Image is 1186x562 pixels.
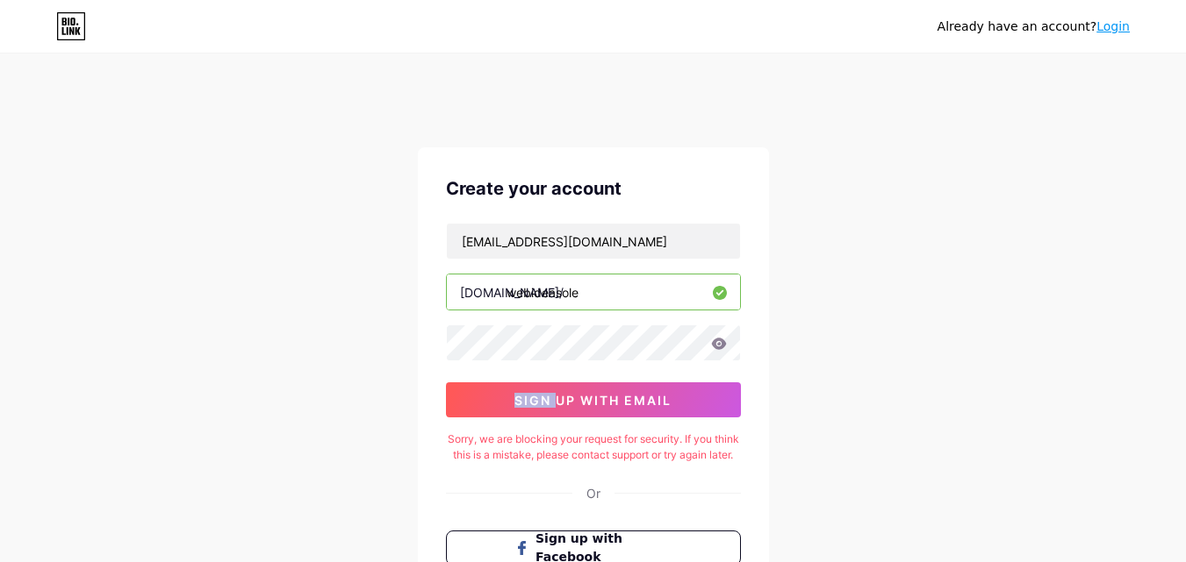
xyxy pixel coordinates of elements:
button: sign up with email [446,382,741,417]
a: Login [1096,19,1130,33]
div: [DOMAIN_NAME]/ [460,283,564,302]
div: Sorry, we are blocking your request for security. If you think this is a mistake, please contact ... [446,431,741,463]
div: Or [586,484,600,502]
span: sign up with email [514,393,672,408]
input: username [447,274,740,309]
div: Already have an account? [938,18,1130,36]
div: Create your account [446,175,741,202]
input: Email [447,224,740,259]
